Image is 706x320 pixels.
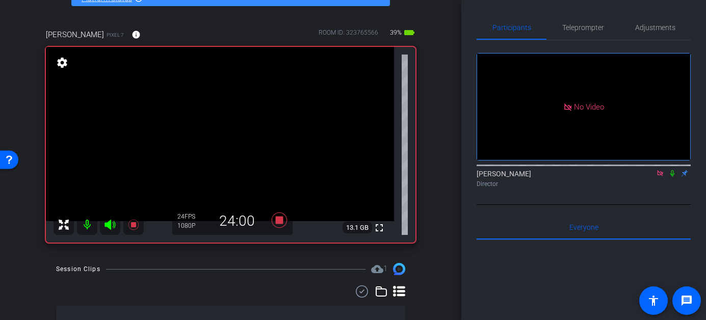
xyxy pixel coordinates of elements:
[177,212,203,221] div: 24
[107,31,124,39] span: Pixel 7
[393,263,405,275] img: Session clips
[569,224,598,231] span: Everyone
[132,30,141,39] mat-icon: info
[477,179,691,189] div: Director
[343,222,372,234] span: 13.1 GB
[46,29,104,40] span: [PERSON_NAME]
[681,295,693,307] mat-icon: message
[562,24,604,31] span: Teleprompter
[373,222,385,234] mat-icon: fullscreen
[388,24,403,41] span: 39%
[647,295,660,307] mat-icon: accessibility
[371,263,383,275] mat-icon: cloud_upload
[177,222,203,230] div: 1080P
[185,213,195,220] span: FPS
[492,24,531,31] span: Participants
[403,26,415,39] mat-icon: battery_std
[55,57,69,69] mat-icon: settings
[383,264,387,273] span: 1
[635,24,675,31] span: Adjustments
[574,102,604,111] span: No Video
[371,263,387,275] span: Destinations for your clips
[56,264,100,274] div: Session Clips
[477,169,691,189] div: [PERSON_NAME]
[203,212,271,230] div: 24:00
[319,28,378,43] div: ROOM ID: 323765566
